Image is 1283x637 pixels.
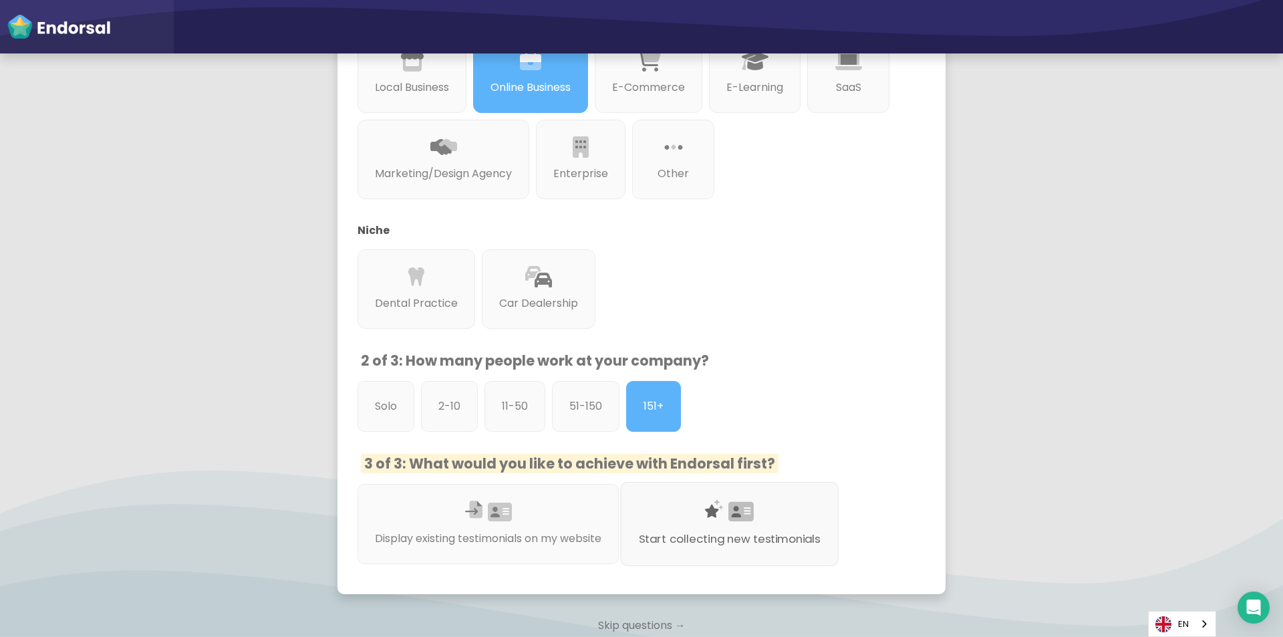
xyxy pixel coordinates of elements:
[612,80,685,96] p: E-Commerce
[1148,611,1216,637] div: Language
[825,80,872,96] p: SaaS
[553,166,608,182] p: Enterprise
[639,531,821,547] p: Start collecting new testimonials
[1148,611,1216,637] aside: Language selected: English
[7,13,111,40] img: endorsal-logo-white@2x.png
[1149,612,1216,636] a: EN
[361,351,709,370] span: 2 of 3: How many people work at your company?
[361,454,778,473] span: 3 of 3: What would you like to achieve with Endorsal first?
[375,398,397,414] p: Solo
[650,166,697,182] p: Other
[1238,592,1270,624] div: Open Intercom Messenger
[358,223,905,239] p: Niche
[569,398,602,414] p: 51-150
[375,80,449,96] p: Local Business
[375,166,512,182] p: Marketing/Design Agency
[499,295,578,311] p: Car Dealership
[502,398,528,414] p: 11-50
[490,80,571,96] p: Online Business
[375,295,458,311] p: Dental Practice
[644,398,664,414] p: 151+
[375,531,601,547] p: Display existing testimonials on my website
[438,398,460,414] p: 2-10
[726,80,783,96] p: E-Learning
